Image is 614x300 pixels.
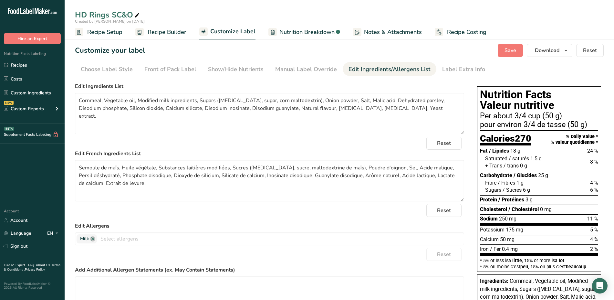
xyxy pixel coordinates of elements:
[426,204,462,217] button: Reset
[480,256,598,269] section: * 5% or less is , 15% or more is
[555,258,564,263] span: a lot
[4,101,14,105] div: NEW
[480,264,598,269] div: * 5% ou moins c’est , 15% ou plus c’est
[502,246,518,252] span: 0.4 mg
[353,25,422,39] a: Notes & Attachments
[523,187,530,193] span: 6 g
[4,105,44,112] div: Custom Reports
[36,263,51,267] a: About Us .
[485,180,496,186] span: Fibre
[47,230,61,237] div: EN
[199,24,255,40] a: Customize Label
[535,47,559,54] span: Download
[75,266,464,274] label: Add Additional Allergen Statements (ex. May Contain Statements)
[480,206,507,212] span: Cholesterol
[208,65,264,74] div: Show/Hide Nutrients
[509,155,529,162] span: / saturés
[514,172,537,178] span: / Glucides
[576,44,604,57] button: Reset
[135,25,186,39] a: Recipe Builder
[426,137,462,150] button: Reset
[480,216,498,222] span: Sodium
[75,222,464,230] label: Edit Allergens
[210,27,255,36] span: Customize Label
[447,28,486,37] span: Recipe Costing
[25,267,45,272] a: Privacy Policy
[516,180,524,186] span: 1 g
[480,227,505,233] span: Potassium
[526,197,533,203] span: 3 g
[75,19,145,24] span: Created by [PERSON_NAME] on [DATE]
[520,264,528,269] span: peu
[81,65,133,74] div: Choose Label Style
[590,180,598,186] span: 4 %
[349,65,431,74] div: Edit Ingredients/Allergens List
[590,236,598,242] span: 4 %
[498,44,523,57] button: Save
[480,121,598,129] div: pour environ 3/4 de tasse (50 g)
[508,206,539,212] span: / Cholestérol
[75,25,122,39] a: Recipe Setup
[75,82,464,90] label: Edit Ingredients List
[437,207,451,214] span: Reset
[592,278,608,294] div: Open Intercom Messenger
[520,163,527,169] span: 0 g
[540,206,552,212] span: 0 mg
[480,89,598,111] h1: Nutrition Facts Valeur nutritive
[480,278,508,284] span: Ingredients:
[480,148,488,154] span: Fat
[435,25,486,39] a: Recipe Costing
[551,134,598,145] div: % Daily Value * % valeur quotidienne *
[4,33,61,44] button: Hire an Expert
[480,246,489,252] span: Iron
[503,187,522,193] span: / Sucres
[4,263,27,267] a: Hire an Expert .
[4,282,61,290] div: Powered By FoodLabelMaker © 2025 All Rights Reserved
[587,148,598,154] span: 24 %
[75,150,464,157] label: Edit French Ingredients List
[566,264,586,269] span: beaucoup
[4,228,31,239] a: Language
[515,133,531,144] span: 270
[485,155,507,162] span: Saturated
[498,197,524,203] span: / Protéines
[75,45,145,56] h1: Customize your label
[590,159,598,165] span: 8 %
[480,197,497,203] span: Protein
[504,163,519,169] span: / trans
[480,172,512,178] span: Carbohydrate
[80,235,89,242] span: Milk
[485,163,502,169] span: + Trans
[498,180,515,186] span: / Fibres
[538,172,548,178] span: 25 g
[442,65,485,74] div: Label Extra Info
[480,236,499,242] span: Calcium
[268,25,340,39] a: Nutrition Breakdown
[583,47,597,54] span: Reset
[590,227,598,233] span: 5 %
[505,47,516,54] span: Save
[590,246,598,252] span: 2 %
[4,263,60,272] a: Terms & Conditions .
[490,246,501,252] span: / Fer
[506,227,523,233] span: 175 mg
[364,28,422,37] span: Notes & Attachments
[508,258,522,263] span: a little
[75,9,141,21] div: HD Rings SC&O
[499,216,516,222] span: 250 mg
[489,148,509,154] span: / Lipides
[530,155,542,162] span: 1.5 g
[275,65,337,74] div: Manual Label Override
[587,216,598,222] span: 11 %
[148,28,186,37] span: Recipe Builder
[437,139,451,147] span: Reset
[527,44,572,57] button: Download
[480,134,531,146] div: Calories
[144,65,196,74] div: Front of Pack Label
[485,187,501,193] span: Sugars
[28,263,36,267] a: FAQ .
[4,127,14,131] div: BETA
[279,28,335,37] span: Nutrition Breakdown
[510,148,520,154] span: 18 g
[590,187,598,193] span: 6 %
